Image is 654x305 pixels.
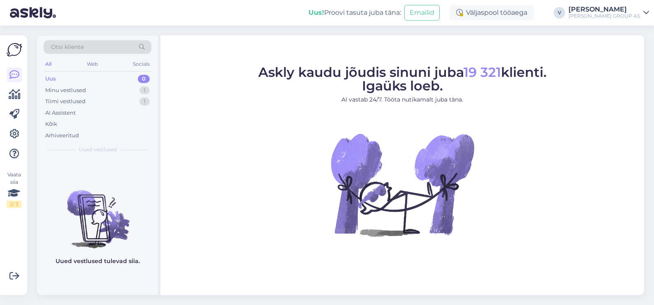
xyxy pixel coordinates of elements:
p: AI vastab 24/7. Tööta nutikamalt juba täna. [258,95,547,104]
div: Uus [45,75,56,83]
div: AI Assistent [45,109,76,117]
div: Arhiveeritud [45,132,79,140]
span: Askly kaudu jõudis sinuni juba klienti. Igaüks loeb. [258,64,547,94]
img: Askly Logo [7,42,22,58]
div: Minu vestlused [45,86,86,95]
div: Proovi tasuta juba täna: [308,8,401,18]
div: Socials [131,59,151,69]
div: 2 / 3 [7,201,21,208]
span: Uued vestlused [79,146,117,153]
img: No Chat active [328,111,476,259]
div: 0 [138,75,150,83]
a: [PERSON_NAME][PERSON_NAME] GROUP AS [568,6,649,19]
span: 19 321 [464,64,501,80]
b: Uus! [308,9,324,16]
div: 1 [139,86,150,95]
button: Emailid [404,5,440,21]
img: No chats [37,176,158,250]
div: 1 [139,97,150,106]
div: Tiimi vestlused [45,97,86,106]
div: Väljaspool tööaega [450,5,534,20]
div: Vaata siia [7,171,21,208]
div: [PERSON_NAME] [568,6,640,13]
div: [PERSON_NAME] GROUP AS [568,13,640,19]
div: Kõik [45,120,57,128]
div: Web [85,59,100,69]
span: Otsi kliente [51,43,84,51]
div: V [554,7,565,18]
div: All [44,59,53,69]
p: Uued vestlused tulevad siia. [56,257,140,266]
